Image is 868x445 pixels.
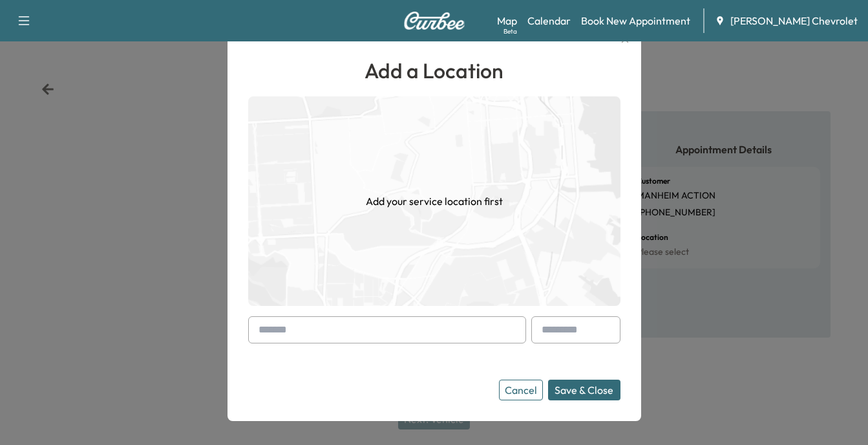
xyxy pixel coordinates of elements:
[730,13,858,28] span: [PERSON_NAME] Chevrolet
[527,13,571,28] a: Calendar
[548,380,620,400] button: Save & Close
[499,380,543,400] button: Cancel
[366,193,503,209] h1: Add your service location first
[497,13,517,28] a: MapBeta
[581,13,690,28] a: Book New Appointment
[248,96,620,306] img: empty-map-CL6vilOE.png
[403,12,465,30] img: Curbee Logo
[248,55,620,86] h1: Add a Location
[503,27,517,36] div: Beta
